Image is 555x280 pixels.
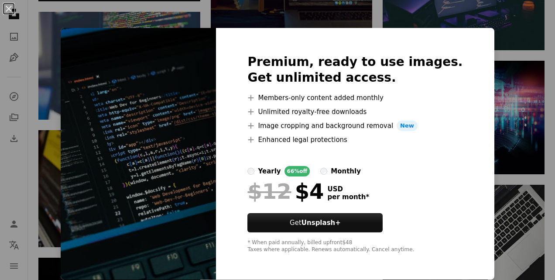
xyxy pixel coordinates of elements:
[320,168,327,175] input: monthly
[247,54,462,86] h2: Premium, ready to use images. Get unlimited access.
[301,219,341,227] strong: Unsplash+
[327,185,369,193] span: USD
[331,166,361,176] div: monthly
[258,166,281,176] div: yearly
[327,193,369,201] span: per month *
[247,93,462,103] li: Members-only content added monthly
[247,168,254,175] input: yearly66%off
[397,121,418,131] span: New
[247,180,291,203] span: $12
[247,107,462,117] li: Unlimited royalty-free downloads
[61,28,216,280] img: premium_photo-1678565999332-1cde462f7b24
[284,166,310,176] div: 66% off
[247,180,324,203] div: $4
[247,239,462,253] div: * When paid annually, billed upfront $48 Taxes where applicable. Renews automatically. Cancel any...
[247,121,462,131] li: Image cropping and background removal
[247,135,462,145] li: Enhanced legal protections
[247,213,383,232] button: GetUnsplash+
